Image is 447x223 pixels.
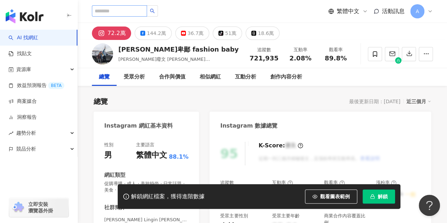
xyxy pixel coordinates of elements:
[258,28,274,38] div: 18.6萬
[131,193,205,200] div: 解鎖網紅檔案，獲得進階數據
[349,99,400,104] div: 最後更新日期：[DATE]
[322,46,349,53] div: 觀看率
[305,189,357,204] button: 觀看圖表範例
[220,180,234,186] div: 追蹤數
[150,8,155,13] span: search
[99,73,110,81] div: 總覽
[200,73,221,81] div: 相似網紅
[94,96,108,106] div: 總覽
[287,46,314,53] div: 互動率
[376,180,396,186] div: 漲粉率
[118,57,237,83] span: [PERSON_NAME]廢文 [PERSON_NAME] [PERSON_NAME]醺卑鄙, lifelin____, [PERSON_NAME], lingin1209, [PERSON_N...
[213,27,242,40] button: 51萬
[188,28,204,38] div: 36.7萬
[8,114,37,121] a: 洞察報告
[16,141,36,157] span: 競品分析
[104,217,188,223] span: [PERSON_NAME] Lingin [PERSON_NAME] 飛醺卑鄙 Fashionbaby | lingin1209
[118,45,242,54] div: [PERSON_NAME]卑鄙 fashion baby
[8,50,32,57] a: 找貼文
[220,122,277,130] div: Instagram 數據總覽
[8,34,38,41] a: searchAI 找網紅
[382,8,405,14] span: 活動訊息
[8,98,37,105] a: 商案媒合
[337,7,359,15] span: 繁體中文
[325,55,347,62] span: 89.8%
[8,82,64,89] a: 效益預測報告BETA
[11,202,25,213] img: chrome extension
[225,28,236,38] div: 51萬
[416,7,419,15] span: A
[104,150,112,161] div: 男
[104,122,173,130] div: Instagram 網紅基本資料
[136,150,167,161] div: 繁體中文
[92,27,131,40] button: 72.2萬
[28,201,53,214] span: 立即安裝 瀏覽器外掛
[235,73,256,81] div: 互動分析
[104,171,125,179] div: 網紅類型
[363,189,395,204] button: 解鎖
[272,213,300,219] div: 受眾主要年齡
[92,43,113,65] img: KOL Avatar
[107,28,126,38] div: 72.2萬
[175,27,209,40] button: 36.7萬
[378,194,388,199] span: 解鎖
[289,55,311,62] span: 2.08%
[169,153,189,161] span: 88.1%
[270,73,302,81] div: 創作內容分析
[104,181,188,193] span: 促購導購 · 成人 · 美妝時尚 · 日常話題 · 美食 · 命理占卜
[220,213,248,219] div: 受眾主要性別
[320,194,350,199] span: 觀看圖表範例
[147,28,166,38] div: 144.2萬
[136,142,154,148] div: 主要語言
[159,73,186,81] div: 合作與價值
[406,97,431,106] div: 近三個月
[258,142,303,149] div: K-Score :
[246,27,280,40] button: 18.6萬
[135,27,172,40] button: 144.2萬
[9,198,69,217] a: chrome extension立即安裝 瀏覽器外掛
[249,54,278,62] span: 721,935
[16,125,36,141] span: 趨勢分析
[104,142,113,148] div: 性別
[249,46,278,53] div: 追蹤數
[16,61,31,77] span: 資源庫
[6,9,43,23] img: logo
[272,180,293,186] div: 互動率
[8,131,13,136] span: rise
[124,73,145,81] div: 受眾分析
[324,180,345,186] div: 觀看率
